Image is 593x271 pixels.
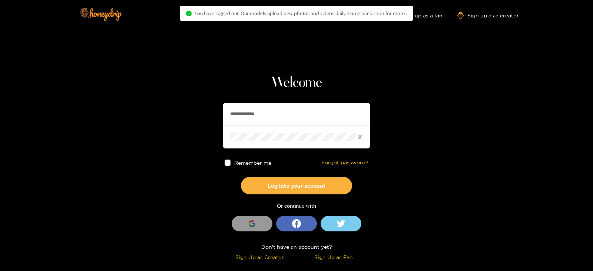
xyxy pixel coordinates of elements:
div: Don't have an account yet? [223,242,370,251]
span: check-circle [186,11,192,16]
span: eye-invisible [358,134,362,139]
div: Or continue with [223,202,370,210]
a: Sign up as a creator [457,12,519,19]
div: Sign Up as Fan [298,253,368,261]
button: Log into your account [241,177,352,194]
div: Sign Up as Creator [225,253,295,261]
a: Forgot password? [321,160,368,166]
span: You have logged out. Our models upload new photos and videos daily. Come back soon for more.. [195,10,407,16]
h1: Welcome [223,74,370,92]
span: Remember me [235,160,272,165]
a: Sign up as a fan [392,12,443,19]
